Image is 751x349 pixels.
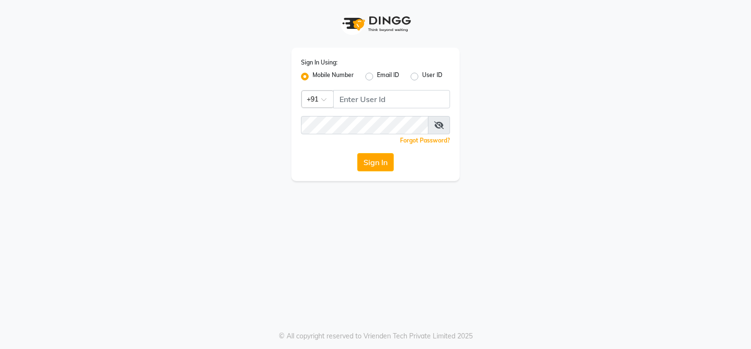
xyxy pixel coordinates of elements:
[333,90,450,108] input: Username
[337,10,414,38] img: logo1.svg
[377,71,399,82] label: Email ID
[357,153,394,171] button: Sign In
[313,71,354,82] label: Mobile Number
[400,137,450,144] a: Forgot Password?
[301,58,338,67] label: Sign In Using:
[422,71,442,82] label: User ID
[301,116,428,134] input: Username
